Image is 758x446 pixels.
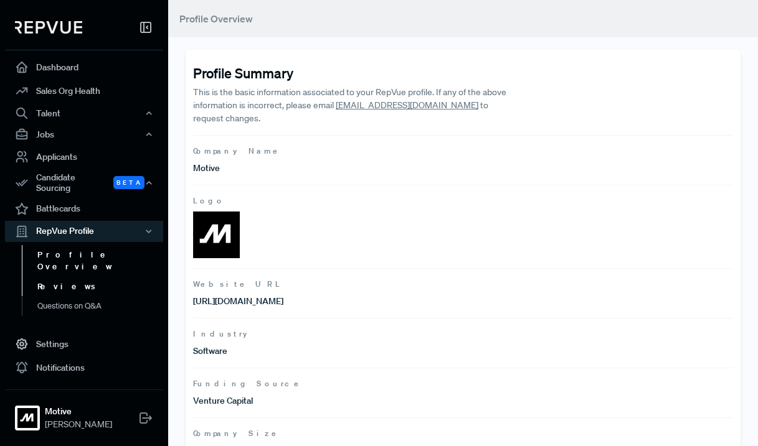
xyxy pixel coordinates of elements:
img: Motive [17,408,37,428]
a: Questions on Q&A [22,296,180,316]
span: Industry [193,328,733,340]
img: RepVue [15,21,82,34]
a: Settings [5,332,163,356]
a: Applicants [5,145,163,169]
span: Logo [193,195,733,207]
span: Company Size [193,428,733,439]
button: Jobs [5,124,163,145]
a: Battlecards [5,197,163,221]
a: MotiveMotive[PERSON_NAME] [5,389,163,436]
span: Company Name [193,146,733,157]
a: [EMAIL_ADDRESS][DOMAIN_NAME] [336,100,478,111]
h4: Profile Summary [193,65,733,81]
button: Talent [5,103,163,124]
p: This is the basic information associated to your RepVue profile. If any of the above information ... [193,86,517,125]
button: Candidate Sourcing Beta [5,169,163,197]
img: Logo [193,211,240,258]
a: Reviews [22,277,180,297]
a: Profile Overview [22,245,180,277]
span: [PERSON_NAME] [45,418,112,431]
span: Funding Source [193,378,733,389]
span: Beta [113,176,144,189]
div: Candidate Sourcing [5,169,163,197]
p: Venture Capital [193,394,463,407]
a: Sales Org Health [5,79,163,103]
strong: Motive [45,405,112,418]
a: Notifications [5,356,163,379]
span: Profile Overview [179,12,253,25]
p: [URL][DOMAIN_NAME] [193,295,463,308]
p: Software [193,345,463,358]
a: Dashboard [5,55,163,79]
p: Motive [193,162,463,175]
button: RepVue Profile [5,221,163,242]
span: Website URL [193,279,733,290]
